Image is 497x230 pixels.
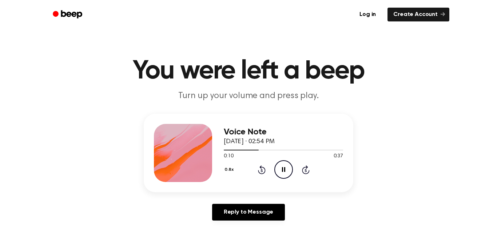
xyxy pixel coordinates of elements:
a: Reply to Message [212,204,285,221]
a: Create Account [387,8,449,21]
a: Beep [48,8,89,22]
span: 0:10 [224,153,233,160]
p: Turn up your volume and press play. [109,90,388,102]
button: 0.8x [224,164,236,176]
a: Log in [352,6,383,23]
span: [DATE] · 02:54 PM [224,138,275,145]
span: 0:37 [334,153,343,160]
h1: You were left a beep [62,58,435,84]
h3: Voice Note [224,127,343,137]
